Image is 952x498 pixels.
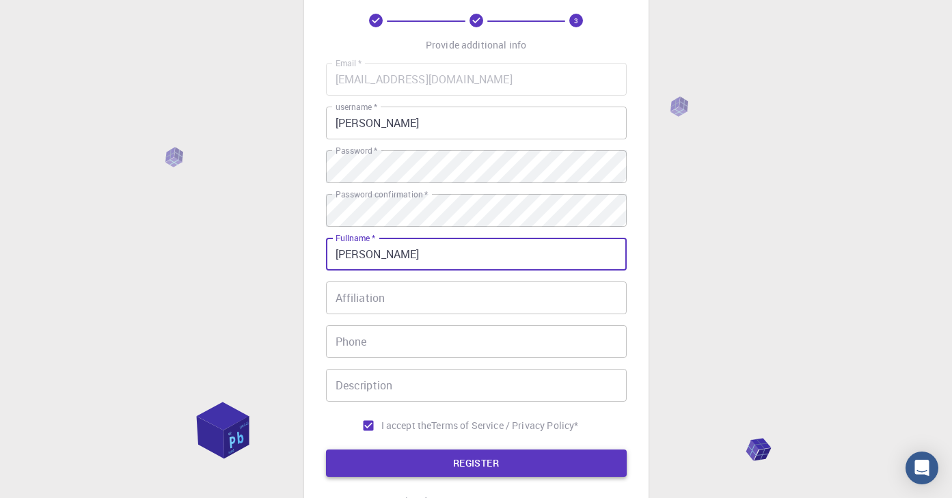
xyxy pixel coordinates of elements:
[906,452,938,484] div: Open Intercom Messenger
[336,145,377,156] label: Password
[336,232,375,244] label: Fullname
[431,419,578,432] p: Terms of Service / Privacy Policy *
[574,16,578,25] text: 3
[381,419,432,432] span: I accept the
[431,419,578,432] a: Terms of Service / Privacy Policy*
[336,189,428,200] label: Password confirmation
[326,449,627,477] button: REGISTER
[426,38,526,52] p: Provide additional info
[336,57,362,69] label: Email
[336,101,377,113] label: username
